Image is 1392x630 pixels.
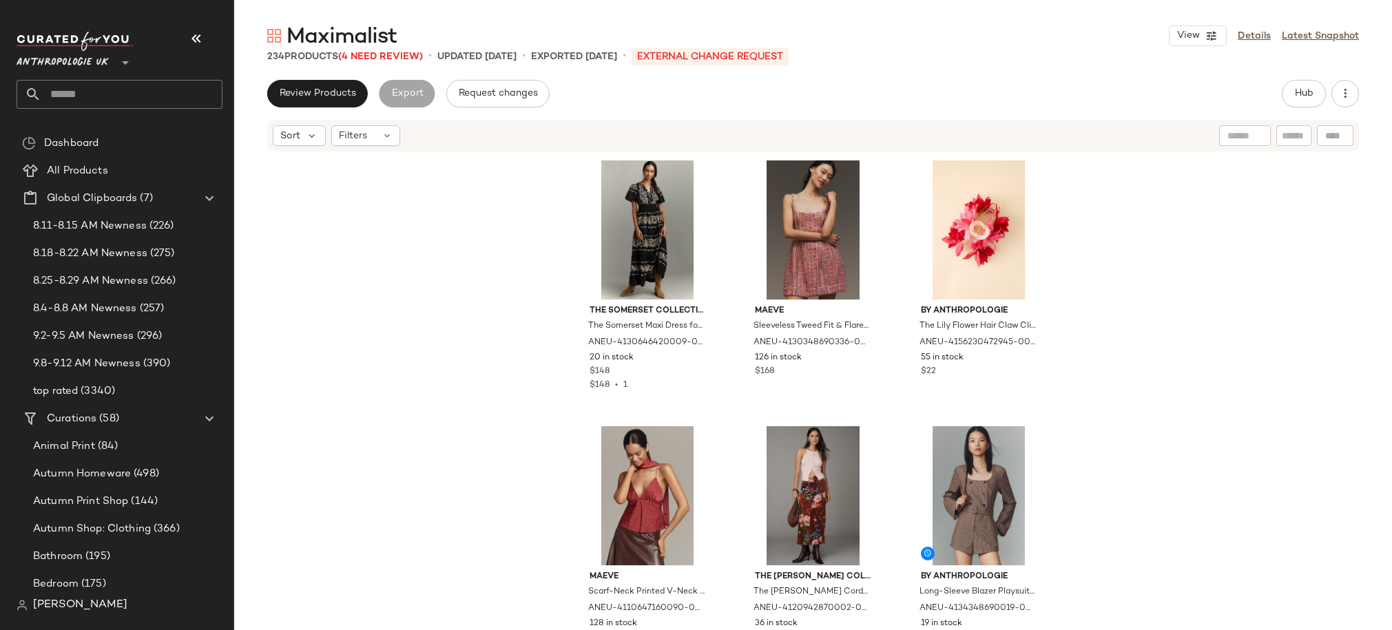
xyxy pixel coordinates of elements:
[910,160,1048,300] img: 4156230472945_060_e
[590,381,610,390] span: $148
[755,366,774,378] span: $168
[148,273,176,289] span: (266)
[33,597,127,613] span: [PERSON_NAME]
[921,352,964,364] span: 55 in stock
[33,384,78,399] span: top rated
[267,29,281,43] img: svg%3e
[128,494,158,510] span: (144)
[579,160,717,300] img: 4130646420009_520_b
[147,246,175,262] span: (275)
[632,48,789,65] p: External Change Request
[755,571,871,583] span: The [PERSON_NAME] Collection by [PERSON_NAME]
[287,23,397,51] span: Maximalist
[33,218,147,234] span: 8.11-8.15 AM Newness
[1169,25,1227,46] button: View
[755,305,871,317] span: Maeve
[531,50,617,64] p: Exported [DATE]
[588,320,705,333] span: The Somerset Maxi Dress for Women, Cotton, Size 2 X by Anthropologie
[588,586,705,598] span: Scarf-Neck Printed V-Neck Cami Top for Women in Purple, Polyester, Size XS by Maeve at Anthropologie
[755,352,802,364] span: 126 in stock
[79,576,106,592] span: (175)
[338,52,423,62] span: (4 Need Review)
[921,305,1037,317] span: By Anthropologie
[33,328,134,344] span: 9.2-9.5 AM Newness
[590,618,637,630] span: 128 in stock
[83,549,110,565] span: (195)
[623,48,626,65] span: •
[151,521,180,537] span: (366)
[134,328,163,344] span: (296)
[1238,29,1271,43] a: Details
[623,381,627,390] span: 1
[267,80,368,107] button: Review Products
[95,439,118,454] span: (84)
[33,301,137,317] span: 8.4-8.8 AM Newness
[137,191,152,207] span: (7)
[921,618,962,630] span: 19 in stock
[1282,29,1359,43] a: Latest Snapshot
[22,136,36,150] img: svg%3e
[428,48,432,65] span: •
[744,426,882,565] img: 4120942870002_533_b
[147,218,174,234] span: (226)
[920,586,1036,598] span: Long-Sleeve Blazer Playsuit Jacket for Women, Polyester/Viscose/Elastane, Size Large by Anthropol...
[754,602,870,615] span: ANEU-4120942870002-000-533
[267,50,423,64] div: Products
[280,129,300,143] span: Sort
[590,366,610,378] span: $148
[590,305,706,317] span: The Somerset Collection by Anthropologie
[33,494,128,510] span: Autumn Print Shop
[339,129,367,143] span: Filters
[522,48,526,65] span: •
[920,337,1036,349] span: ANEU-4156230472945-000-060
[33,439,95,454] span: Animal Print
[590,352,634,364] span: 20 in stock
[920,320,1036,333] span: The Lily Flower Hair Claw Clip for Women in Red, Polyester/Plastic by Anthropologie
[279,88,356,99] span: Review Products
[755,618,798,630] span: 36 in stock
[96,411,119,427] span: (58)
[17,600,28,611] img: svg%3e
[267,52,284,62] span: 234
[33,356,141,372] span: 9.8-9.12 AM Newness
[588,337,705,349] span: ANEU-4130646420009-000-520
[33,549,83,565] span: Bathroom
[17,47,109,72] span: Anthropologie UK
[754,337,870,349] span: ANEU-4130348690336-000-066
[446,80,550,107] button: Request changes
[44,136,98,151] span: Dashboard
[910,426,1048,565] img: 4134348690019_015_b
[579,426,717,565] img: 4110647160090_061_b
[458,88,538,99] span: Request changes
[921,571,1037,583] span: By Anthropologie
[921,366,936,378] span: $22
[437,50,517,64] p: updated [DATE]
[610,381,623,390] span: •
[590,571,706,583] span: Maeve
[47,411,96,427] span: Curations
[17,32,134,51] img: cfy_white_logo.C9jOOHJF.svg
[33,246,147,262] span: 8.18-8.22 AM Newness
[47,163,108,179] span: All Products
[754,586,870,598] span: The [PERSON_NAME] Corduroy Maxi Skirt by Maeve for Women, Cotton/Elastane/Modal, Size XL by The [...
[1282,80,1326,107] button: Hub
[137,301,165,317] span: (257)
[1176,30,1200,41] span: View
[33,273,148,289] span: 8.25-8.29 AM Newness
[1294,88,1313,99] span: Hub
[744,160,882,300] img: 4130348690336_066_b
[33,576,79,592] span: Bedroom
[131,466,159,482] span: (498)
[920,602,1036,615] span: ANEU-4134348690019-000-015
[588,602,705,615] span: ANEU-4110647160090-000-061
[141,356,171,372] span: (390)
[33,466,131,482] span: Autumn Homeware
[47,191,137,207] span: Global Clipboards
[33,521,151,537] span: Autumn Shop: Clothing
[754,320,870,333] span: Sleeveless Tweed Fit & Flare Mini Dress for Women in Pink, Polyester/Metal, Size Uk 6 by Maeve at...
[78,384,115,399] span: (3340)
